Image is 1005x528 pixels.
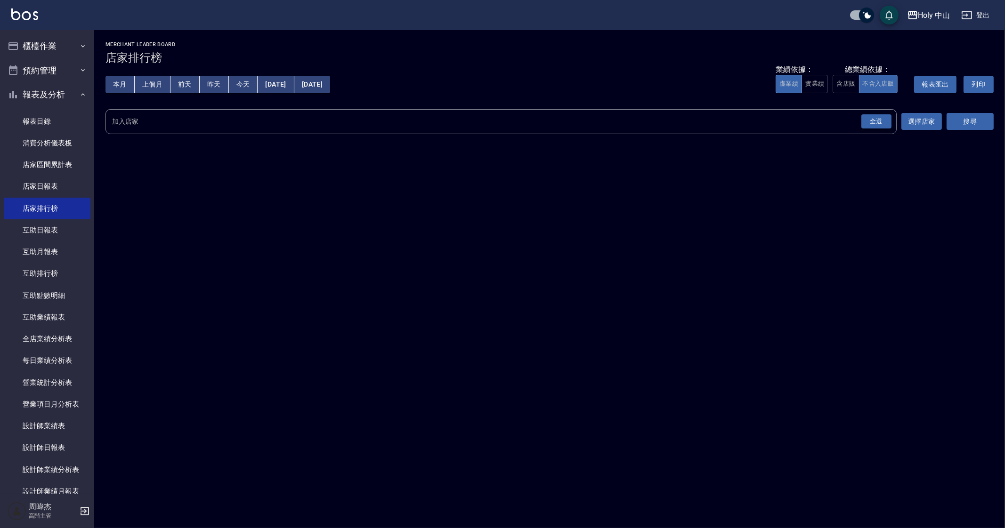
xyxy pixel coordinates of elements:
[105,51,994,64] h3: 店家排行榜
[4,111,90,132] a: 報表目錄
[859,75,898,93] button: 不含入店販
[903,6,954,25] button: Holy 中山
[880,6,899,24] button: save
[294,76,330,93] button: [DATE]
[914,76,956,93] button: 報表匯出
[4,58,90,83] button: 預約管理
[845,65,890,75] div: 總業績依據：
[918,9,950,21] div: Holy 中山
[4,459,90,480] a: 設計師業績分析表
[4,393,90,415] a: 營業項目月分析表
[4,198,90,219] a: 店家排行榜
[964,76,994,93] button: 列印
[229,76,258,93] button: 今天
[4,328,90,350] a: 全店業績分析表
[4,350,90,371] a: 每日業績分析表
[901,113,942,130] button: 選擇店家
[4,154,90,176] a: 店家區間累計表
[4,82,90,107] button: 報表及分析
[4,176,90,197] a: 店家日報表
[170,76,200,93] button: 前天
[8,502,26,520] img: Person
[135,76,170,93] button: 上個月
[4,132,90,154] a: 消費分析儀表板
[4,480,90,502] a: 設計師業績月報表
[907,80,956,88] a: 報表匯出
[105,76,135,93] button: 本月
[4,415,90,437] a: 設計師業績表
[4,285,90,306] a: 互助點數明細
[861,114,892,129] div: 全選
[29,502,77,512] h5: 周暐杰
[947,113,994,130] button: 搜尋
[859,112,893,131] button: Open
[4,241,90,263] a: 互助月報表
[4,437,90,458] a: 設計師日報表
[4,34,90,58] button: 櫃檯作業
[776,65,828,75] div: 業績依據：
[802,75,828,93] button: 實業績
[200,76,229,93] button: 昨天
[11,8,38,20] img: Logo
[29,512,77,520] p: 高階主管
[110,113,878,130] input: 店家名稱
[258,76,294,93] button: [DATE]
[4,306,90,328] a: 互助業績報表
[4,263,90,284] a: 互助排行榜
[776,75,802,93] button: 虛業績
[833,75,859,93] button: 含店販
[4,372,90,393] a: 營業統計分析表
[4,219,90,241] a: 互助日報表
[105,41,994,48] h2: Merchant Leader Board
[957,7,994,24] button: 登出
